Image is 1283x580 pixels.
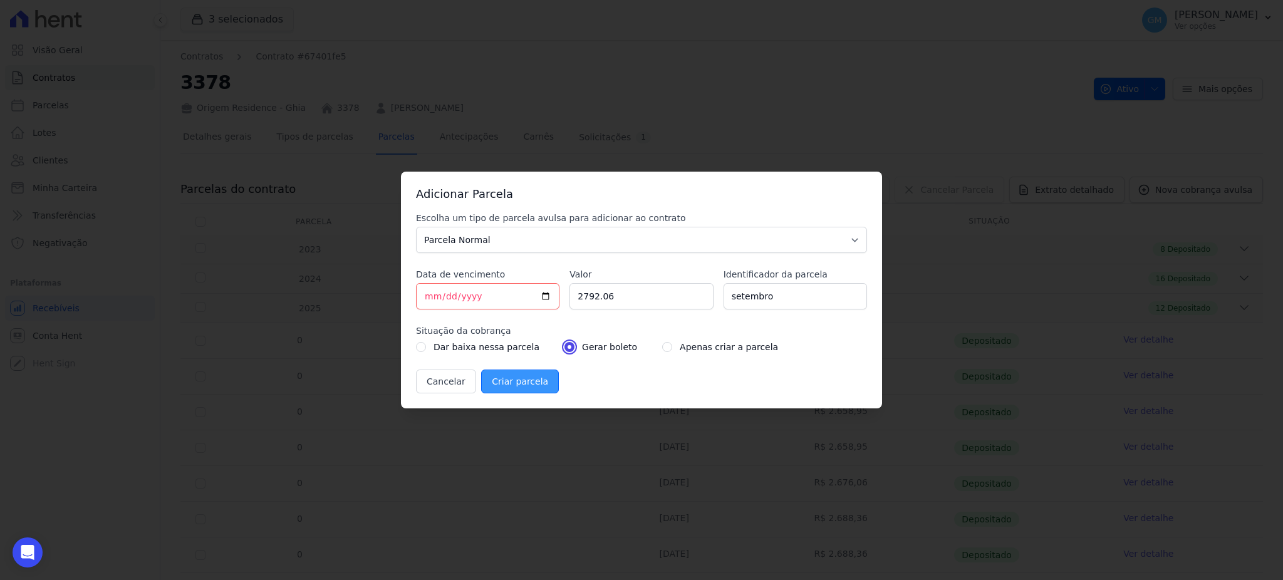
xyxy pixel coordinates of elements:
[481,370,559,393] input: Criar parcela
[416,268,559,281] label: Data de vencimento
[724,268,867,281] label: Identificador da parcela
[13,537,43,567] div: Open Intercom Messenger
[416,187,867,202] h3: Adicionar Parcela
[416,212,867,224] label: Escolha um tipo de parcela avulsa para adicionar ao contrato
[416,370,476,393] button: Cancelar
[434,339,539,355] label: Dar baixa nessa parcela
[680,339,778,355] label: Apenas criar a parcela
[569,268,713,281] label: Valor
[582,339,637,355] label: Gerar boleto
[416,324,867,337] label: Situação da cobrança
